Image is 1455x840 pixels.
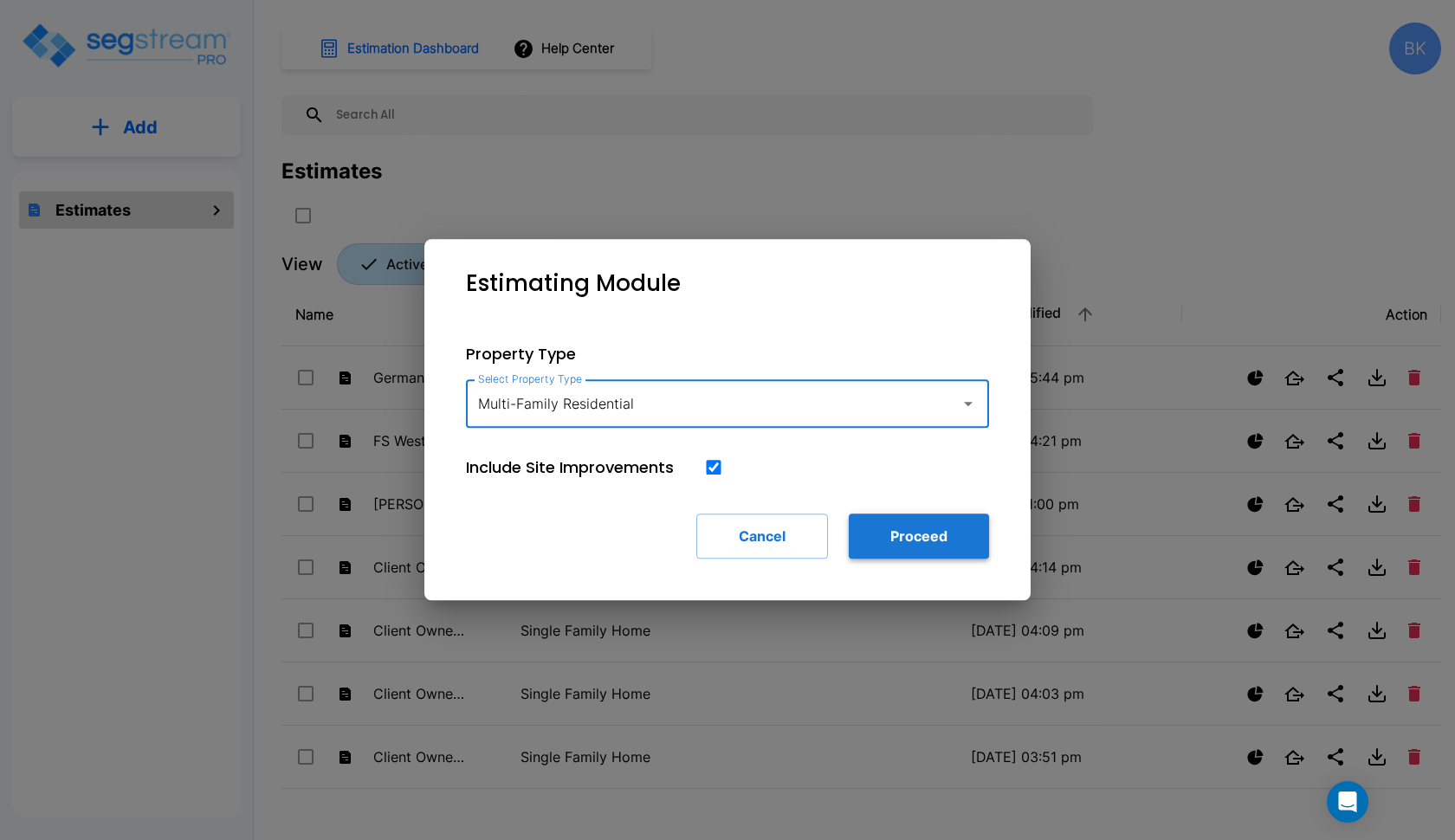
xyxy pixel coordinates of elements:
[466,267,681,300] p: Estimating Module
[466,456,674,479] p: Include Site Improvements
[696,514,828,559] button: Cancel
[466,342,989,365] p: Property Type
[1327,781,1368,823] div: Open Intercom Messenger
[478,372,582,386] label: Select Property Type
[849,514,989,559] button: Proceed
